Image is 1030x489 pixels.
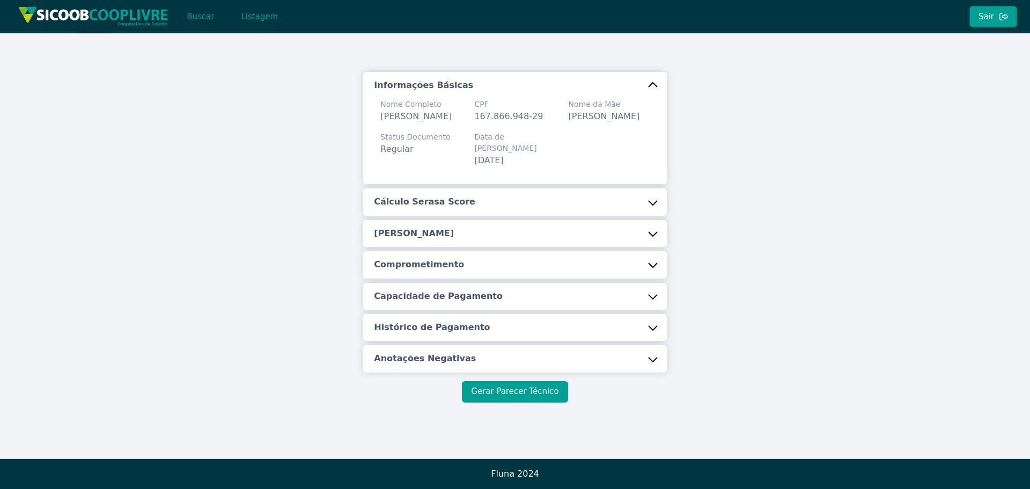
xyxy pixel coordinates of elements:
img: img/sicoob_cooplivre.png [18,6,168,26]
h5: Anotações Negativas [374,353,476,364]
span: [PERSON_NAME] [569,111,640,121]
h5: Informações Básicas [374,79,473,91]
span: [PERSON_NAME] [380,111,452,121]
button: Listagem [232,6,287,27]
button: Capacidade de Pagamento [363,283,666,310]
span: 167.866.948-29 [474,111,543,121]
span: Data de [PERSON_NAME] [474,132,555,154]
h5: Comprometimento [374,259,464,271]
button: Informações Básicas [363,72,666,99]
span: CPF [474,99,543,110]
button: Comprometimento [363,251,666,278]
span: Nome Completo [380,99,452,110]
button: [PERSON_NAME] [363,220,666,247]
h5: Capacidade de Pagamento [374,290,503,302]
span: Nome da Mãe [569,99,640,110]
h5: Cálculo Serasa Score [374,196,475,208]
h5: [PERSON_NAME] [374,228,454,239]
button: Gerar Parecer Técnico [462,381,568,403]
h5: Histórico de Pagamento [374,322,490,333]
span: Regular [380,144,413,154]
button: Buscar [178,6,223,27]
span: Fluna 2024 [491,469,539,479]
span: Status Documento [380,132,450,143]
button: Anotações Negativas [363,345,666,372]
button: Cálculo Serasa Score [363,188,666,215]
span: [DATE] [474,155,503,165]
button: Sair [969,6,1017,27]
button: Histórico de Pagamento [363,314,666,341]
